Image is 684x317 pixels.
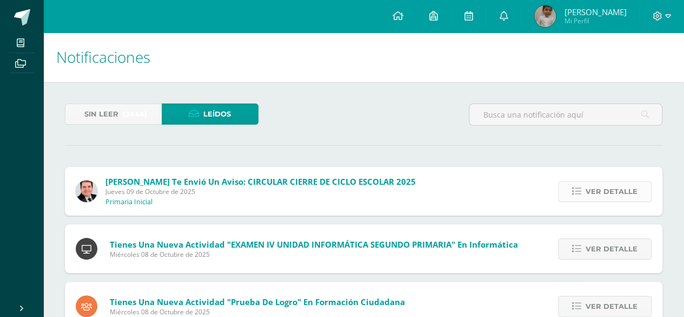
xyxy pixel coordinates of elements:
[84,104,118,124] span: Sin leer
[564,7,626,17] span: [PERSON_NAME]
[76,180,97,202] img: 57933e79c0f622885edf5cfea874362b.png
[110,239,518,250] span: Tienes una nueva actividad "EXAMEN IV UNIDAD INFORMÁTICA SEGUNDO PRIMARIA" En Informática
[105,187,416,196] span: Jueves 09 de Octubre de 2025
[586,239,637,259] span: Ver detalle
[586,296,637,316] span: Ver detalle
[110,296,405,307] span: Tienes una nueva actividad "Prueba de Logro" En Formación Ciudadana
[203,104,231,124] span: Leídos
[469,104,662,125] input: Busca una notificación aquí
[586,182,637,202] span: Ver detalle
[65,103,162,125] a: Sin leer(3444)
[564,16,626,25] span: Mi Perfil
[105,198,152,206] p: Primaria Inicial
[110,307,405,316] span: Miércoles 08 de Octubre de 2025
[56,47,150,67] span: Notificaciones
[110,250,518,259] span: Miércoles 08 de Octubre de 2025
[105,176,416,187] span: [PERSON_NAME] te envió un aviso: CIRCULAR CIERRE DE CICLO ESCOLAR 2025
[123,104,147,124] span: (3444)
[162,103,258,125] a: Leídos
[534,5,556,27] img: c589de62da8160081e88a3dcab75cb39.png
